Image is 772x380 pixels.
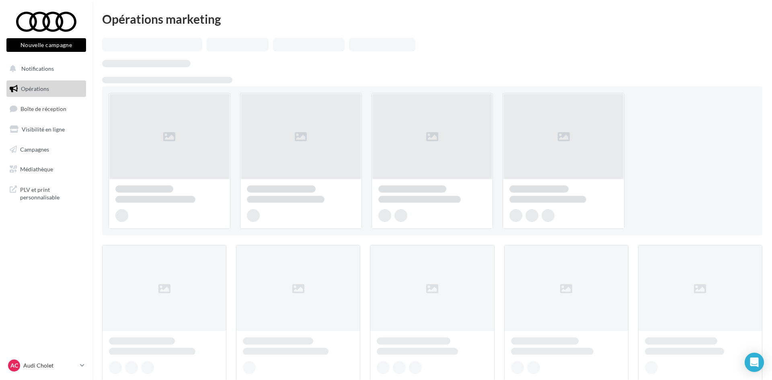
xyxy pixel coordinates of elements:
span: Médiathèque [20,166,53,173]
a: PLV et print personnalisable [5,181,88,205]
a: Campagnes [5,141,88,158]
span: Campagnes [20,146,49,152]
span: Boîte de réception [21,105,66,112]
span: Visibilité en ligne [22,126,65,133]
a: Boîte de réception [5,100,88,117]
a: AC Audi Cholet [6,358,86,373]
span: AC [10,362,18,370]
div: Open Intercom Messenger [745,353,764,372]
a: Médiathèque [5,161,88,178]
span: PLV et print personnalisable [20,184,83,201]
a: Opérations [5,80,88,97]
div: Opérations marketing [102,13,762,25]
span: Opérations [21,85,49,92]
span: Notifications [21,65,54,72]
button: Nouvelle campagne [6,38,86,52]
p: Audi Cholet [23,362,77,370]
a: Visibilité en ligne [5,121,88,138]
button: Notifications [5,60,84,77]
